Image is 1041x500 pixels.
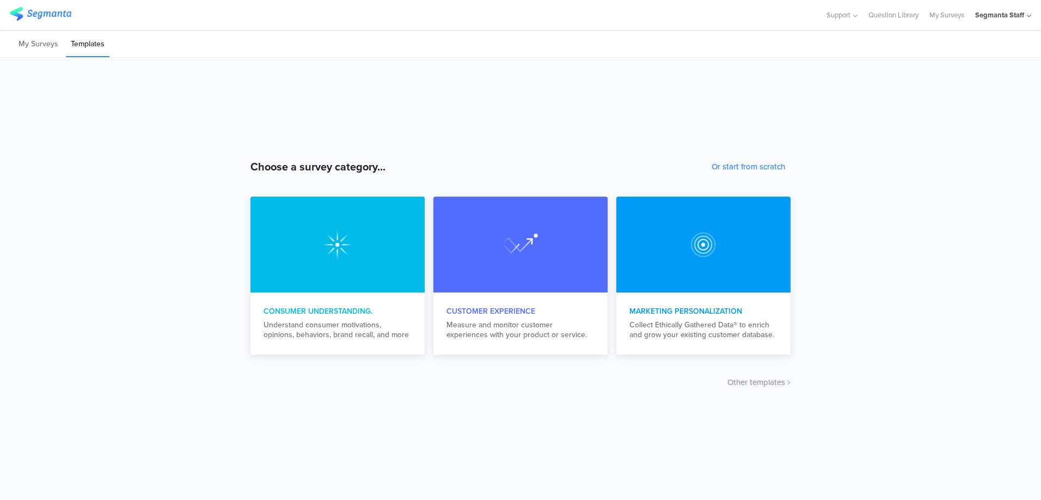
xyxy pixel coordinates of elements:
[727,376,785,388] span: Other templates
[975,10,1024,20] div: Segmanta Staff
[629,306,777,317] div: Marketing Personalization
[503,227,538,262] img: marketing_personalization.svg
[264,306,412,317] div: Consumer Understanding.
[10,7,71,21] img: segmanta logo
[250,158,385,175] div: Choose a survey category...
[446,320,595,340] div: Measure and monitor customer experiences with your product or service.
[264,320,412,340] div: Understand consumer motivations, opinions, behaviors, brand recall, and more
[446,306,595,317] div: Customer Experience
[686,227,721,262] img: customer_experience.svg
[629,320,777,340] div: Collect Ethically Gathered Data® to enrich and grow your existing customer database.
[320,227,355,262] img: consumer_understanding.svg
[14,32,63,57] li: My Surveys
[727,376,791,388] button: Other templates
[712,161,785,173] button: Or start from scratch
[826,10,850,20] span: Support
[66,32,109,57] li: Templates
